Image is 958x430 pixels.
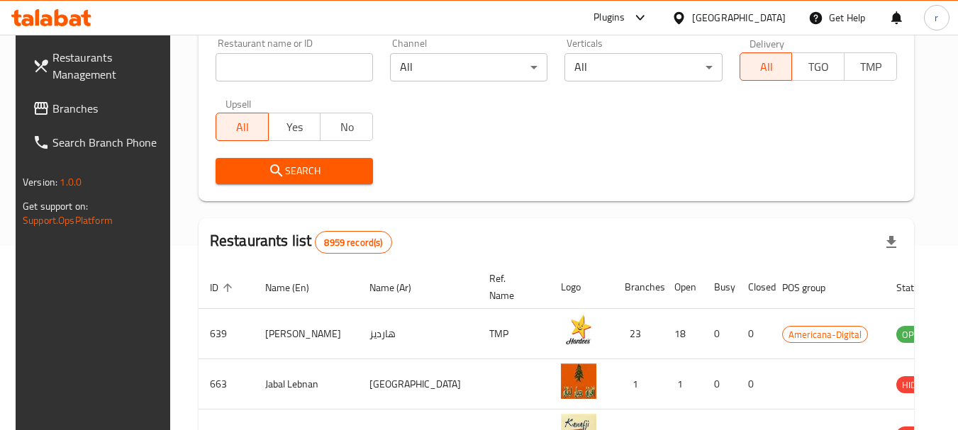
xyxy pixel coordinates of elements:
[326,117,367,137] span: No
[268,113,321,141] button: Yes
[663,266,703,309] th: Open
[896,377,939,393] span: HIDDEN
[798,57,839,77] span: TGO
[737,309,771,359] td: 0
[23,211,113,230] a: Support.OpsPlatform
[358,309,478,359] td: هارديز
[663,309,703,359] td: 18
[254,359,358,409] td: Jabal Lebnan
[52,49,165,83] span: Restaurants Management
[750,38,785,48] label: Delivery
[703,359,737,409] td: 0
[896,279,942,296] span: Status
[369,279,430,296] span: Name (Ar)
[21,125,176,159] a: Search Branch Phone
[935,10,938,26] span: r
[52,100,165,117] span: Branches
[896,327,931,343] span: OPEN
[60,173,82,191] span: 1.0.0
[550,266,613,309] th: Logo
[274,117,316,137] span: Yes
[478,309,550,359] td: TMP
[199,309,254,359] td: 639
[210,279,237,296] span: ID
[210,230,392,254] h2: Restaurants list
[791,52,845,81] button: TGO
[23,197,88,215] span: Get support on:
[783,327,867,343] span: Americana-Digital
[52,134,165,151] span: Search Branch Phone
[737,266,771,309] th: Closed
[21,91,176,125] a: Branches
[740,52,793,81] button: All
[216,158,373,184] button: Search
[254,309,358,359] td: [PERSON_NAME]
[703,309,737,359] td: 0
[613,309,663,359] td: 23
[594,9,625,26] div: Plugins
[561,363,596,399] img: Jabal Lebnan
[613,266,663,309] th: Branches
[265,279,328,296] span: Name (En)
[358,359,478,409] td: [GEOGRAPHIC_DATA]
[227,162,362,180] span: Search
[703,266,737,309] th: Busy
[199,359,254,409] td: 663
[216,113,269,141] button: All
[320,113,373,141] button: No
[390,53,547,81] div: All
[489,270,533,304] span: Ref. Name
[737,359,771,409] td: 0
[216,53,373,81] input: Search for restaurant name or ID..
[225,98,252,108] label: Upsell
[746,57,787,77] span: All
[850,57,891,77] span: TMP
[874,225,908,259] div: Export file
[561,313,596,349] img: Hardee's
[21,40,176,91] a: Restaurants Management
[692,10,786,26] div: [GEOGRAPHIC_DATA]
[222,117,263,137] span: All
[782,279,844,296] span: POS group
[315,231,391,254] div: Total records count
[663,359,703,409] td: 1
[564,53,722,81] div: All
[23,173,57,191] span: Version:
[316,236,391,249] span: 8959 record(s)
[896,326,931,343] div: OPEN
[613,359,663,409] td: 1
[844,52,897,81] button: TMP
